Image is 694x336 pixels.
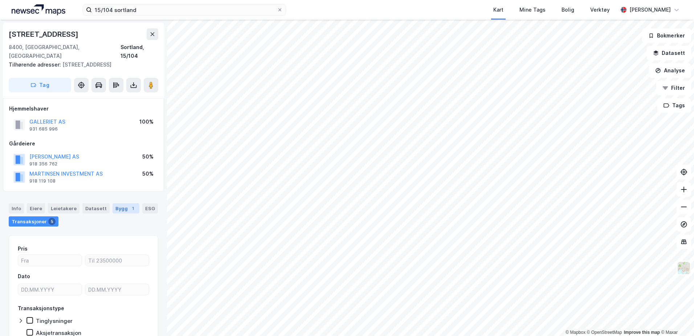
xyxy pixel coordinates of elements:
a: Mapbox [566,330,585,335]
div: [PERSON_NAME] [629,5,671,14]
div: Leietakere [48,203,79,213]
div: 50% [142,169,154,178]
div: Bygg [113,203,139,213]
div: 5 [48,218,56,225]
button: Bokmerker [642,28,691,43]
div: Datasett [82,203,110,213]
div: Hjemmelshaver [9,104,158,113]
input: Til 23500000 [85,255,149,266]
input: Fra [18,255,82,266]
div: 100% [139,117,154,126]
div: Mine Tags [519,5,546,14]
div: Gårdeiere [9,139,158,148]
div: 50% [142,152,154,161]
input: Søk på adresse, matrikkel, gårdeiere, leietakere eller personer [92,4,277,15]
div: [STREET_ADDRESS] [9,60,152,69]
button: Filter [656,81,691,95]
div: Tinglysninger [36,317,73,324]
div: Kontrollprogram for chat [658,301,694,336]
div: Sortland, 15/104 [121,43,158,60]
div: Bolig [562,5,574,14]
a: Improve this map [624,330,660,335]
img: logo.a4113a55bc3d86da70a041830d287a7e.svg [12,4,65,15]
div: Verktøy [590,5,610,14]
input: DD.MM.YYYY [85,284,149,295]
div: Info [9,203,24,213]
div: Dato [18,272,30,281]
button: Tag [9,78,71,92]
div: Transaksjonstype [18,304,64,313]
div: 918 119 108 [29,178,56,184]
button: Datasett [647,46,691,60]
div: [STREET_ADDRESS] [9,28,80,40]
div: Transaksjoner [9,216,58,227]
div: 1 [129,205,136,212]
div: Pris [18,244,28,253]
button: Tags [657,98,691,113]
div: 918 356 762 [29,161,57,167]
img: Z [677,261,691,275]
input: DD.MM.YYYY [18,284,82,295]
div: 931 685 996 [29,126,58,132]
div: Eiere [27,203,45,213]
div: ESG [142,203,158,213]
a: OpenStreetMap [587,330,622,335]
span: Tilhørende adresser: [9,61,62,68]
button: Analyse [649,63,691,78]
div: Kart [493,5,503,14]
div: 8400, [GEOGRAPHIC_DATA], [GEOGRAPHIC_DATA] [9,43,121,60]
iframe: Chat Widget [658,301,694,336]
